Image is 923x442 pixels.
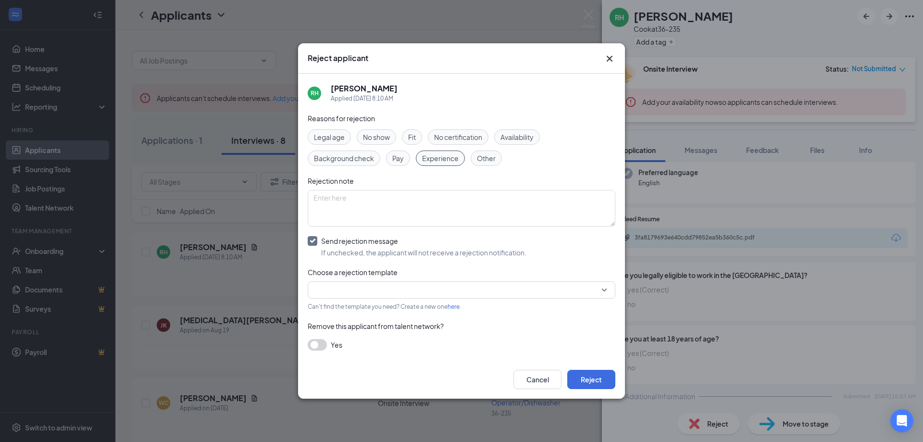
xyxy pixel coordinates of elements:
[567,370,615,389] button: Reject
[311,89,319,97] div: RH
[308,303,461,310] span: Can't find the template you need? Create a new one .
[331,94,398,103] div: Applied [DATE] 8:10 AM
[604,53,615,64] button: Close
[308,114,375,123] span: Reasons for rejection
[308,177,354,185] span: Rejection note
[477,153,496,164] span: Other
[513,370,561,389] button: Cancel
[890,409,913,432] div: Open Intercom Messenger
[448,303,460,310] a: here
[363,132,390,142] span: No show
[422,153,459,164] span: Experience
[500,132,534,142] span: Availability
[392,153,404,164] span: Pay
[308,268,398,277] span: Choose a rejection template
[331,83,398,94] h5: [PERSON_NAME]
[308,322,444,330] span: Remove this applicant from talent network?
[314,132,345,142] span: Legal age
[604,53,615,64] svg: Cross
[434,132,482,142] span: No certification
[314,153,374,164] span: Background check
[331,339,342,351] span: Yes
[408,132,416,142] span: Fit
[308,53,368,63] h3: Reject applicant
